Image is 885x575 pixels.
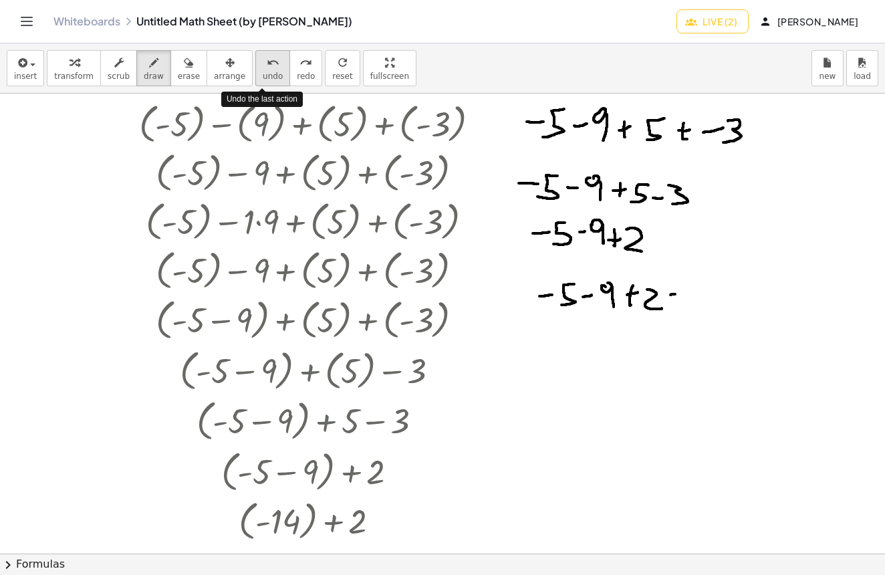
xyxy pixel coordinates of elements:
[267,55,279,71] i: undo
[297,72,315,81] span: redo
[54,72,94,81] span: transform
[751,9,869,33] button: [PERSON_NAME]
[332,72,352,81] span: reset
[676,9,749,33] button: Live (2)
[846,50,878,86] button: load
[207,50,253,86] button: arrange
[14,72,37,81] span: insert
[370,72,409,81] span: fullscreen
[819,72,836,81] span: new
[221,92,303,107] div: Undo the last action
[325,50,360,86] button: refreshreset
[299,55,312,71] i: redo
[811,50,844,86] button: new
[214,72,245,81] span: arrange
[255,50,290,86] button: undoundo
[7,50,44,86] button: insert
[144,72,164,81] span: draw
[108,72,130,81] span: scrub
[854,72,871,81] span: load
[363,50,416,86] button: fullscreen
[136,50,171,86] button: draw
[47,50,101,86] button: transform
[762,15,858,27] span: [PERSON_NAME]
[16,11,37,32] button: Toggle navigation
[289,50,322,86] button: redoredo
[100,50,137,86] button: scrub
[336,55,349,71] i: refresh
[688,15,737,27] span: Live (2)
[170,50,207,86] button: erase
[53,15,120,28] a: Whiteboards
[178,72,200,81] span: erase
[263,72,283,81] span: undo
